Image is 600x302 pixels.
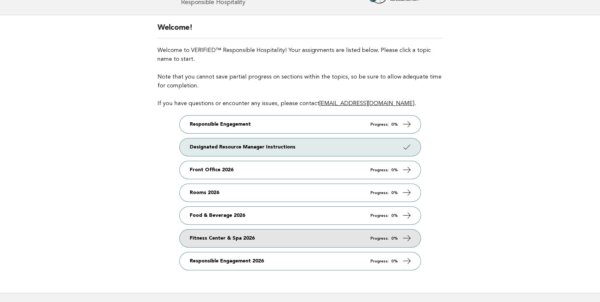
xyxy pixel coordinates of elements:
a: Front Office 2026 Progress: 0% [180,161,421,179]
a: Responsible Engagement 2026 Progress: 0% [180,252,421,270]
em: Progress: [370,236,389,241]
a: Responsible Engagement Progress: 0% [180,116,421,133]
em: Progress: [370,123,389,127]
strong: 0% [391,168,398,172]
strong: 0% [391,259,398,263]
strong: 0% [391,123,398,127]
a: Fitness Center & Spa 2026 Progress: 0% [180,230,421,247]
h2: Welcome! [158,23,442,38]
em: Progress: [370,191,389,195]
p: Welcome to VERIFIED™ Responsible Hospitality! Your assignments are listed below. Please click a t... [158,46,442,108]
a: [EMAIL_ADDRESS][DOMAIN_NAME] [319,101,414,106]
a: Rooms 2026 Progress: 0% [180,184,421,202]
a: Food & Beverage 2026 Progress: 0% [180,207,421,224]
strong: 0% [391,214,398,218]
strong: 0% [391,191,398,195]
em: Progress: [370,168,389,172]
a: Designated Resource Manager Instructions [180,138,421,156]
em: Progress: [370,259,389,263]
strong: 0% [391,236,398,241]
em: Progress: [370,214,389,218]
